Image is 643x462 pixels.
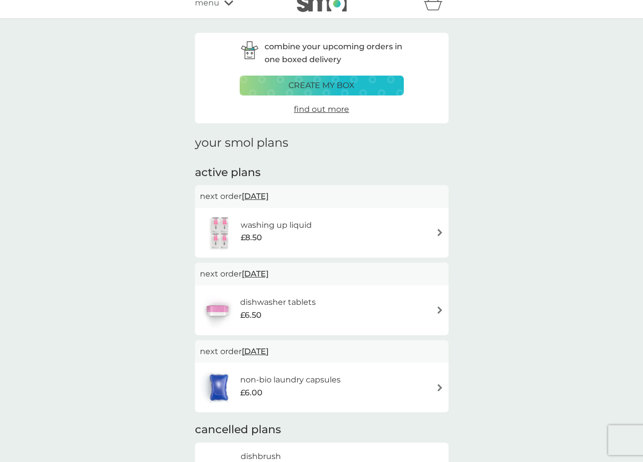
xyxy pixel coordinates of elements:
[200,190,444,203] p: next order
[200,370,238,405] img: non-bio laundry capsules
[240,296,316,309] h6: dishwasher tablets
[240,76,404,95] button: create my box
[242,186,269,206] span: [DATE]
[240,309,262,322] span: £6.50
[200,268,444,280] p: next order
[200,345,444,358] p: next order
[265,40,404,66] p: combine your upcoming orders in one boxed delivery
[242,342,269,361] span: [DATE]
[288,79,355,92] p: create my box
[294,104,349,114] span: find out more
[436,306,444,314] img: arrow right
[195,165,449,181] h2: active plans
[241,219,312,232] h6: washing up liquid
[200,215,241,250] img: washing up liquid
[195,136,449,150] h1: your smol plans
[240,373,341,386] h6: non-bio laundry capsules
[436,229,444,236] img: arrow right
[241,231,262,244] span: £8.50
[436,384,444,391] img: arrow right
[242,264,269,283] span: [DATE]
[294,103,349,116] a: find out more
[240,386,263,399] span: £6.00
[195,422,449,438] h2: cancelled plans
[200,293,235,328] img: dishwasher tablets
